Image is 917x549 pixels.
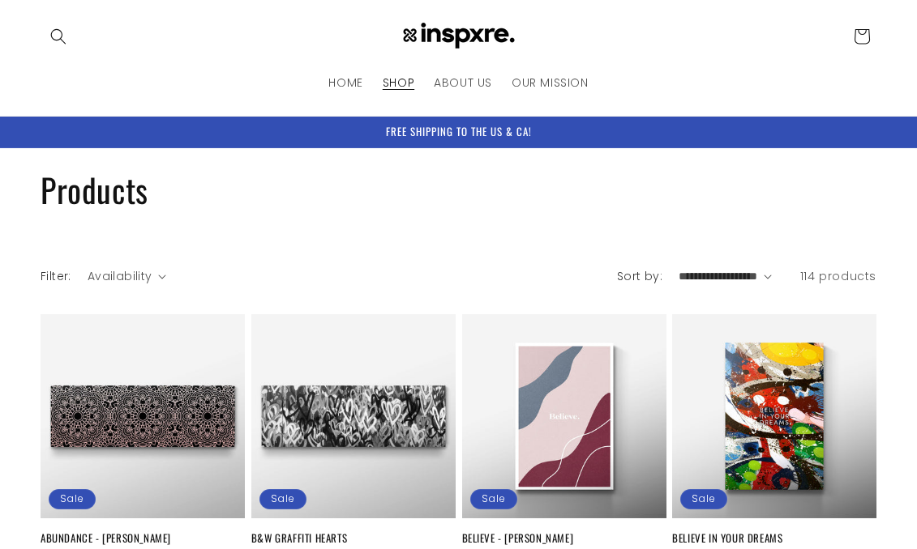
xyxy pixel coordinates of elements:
h1: Products [41,168,876,211]
span: ABOUT US [434,75,492,90]
a: BELIEVE IN YOUR DREAMS [672,531,876,545]
span: HOME [328,75,362,90]
a: HOME [319,66,372,100]
a: ABOUT US [424,66,502,100]
summary: Availability (0 selected) [88,268,166,285]
summary: Search [41,19,76,54]
span: SHOP [383,75,414,90]
a: OUR MISSION [502,66,598,100]
span: OUR MISSION [512,75,589,90]
label: Sort by: [617,268,662,284]
h2: Filter: [41,268,71,285]
a: SHOP [373,66,424,100]
div: Announcement [41,117,876,147]
span: FREE SHIPPING TO THE US & CA! [386,123,532,139]
span: 114 products [800,268,876,284]
a: BELIEVE - [PERSON_NAME] [462,531,666,545]
a: INSPXRE [388,16,529,57]
img: INSPXRE [394,23,524,51]
a: ABUNDANCE - [PERSON_NAME] [41,531,245,545]
span: Availability [88,268,152,284]
a: B&W GRAFFITI HEARTS [251,531,456,545]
